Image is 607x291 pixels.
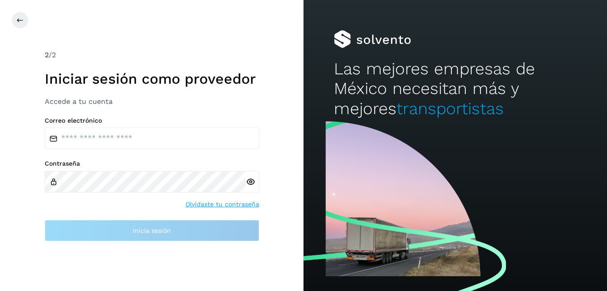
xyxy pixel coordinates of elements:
a: Olvidaste tu contraseña [185,200,259,209]
label: Contraseña [45,160,259,167]
span: Inicia sesión [133,227,171,234]
h1: Iniciar sesión como proveedor [45,70,259,87]
div: /2 [45,50,259,60]
h3: Accede a tu cuenta [45,97,259,106]
span: transportistas [396,99,504,118]
h2: Las mejores empresas de México necesitan más y mejores [334,59,577,119]
span: 2 [45,51,49,59]
label: Correo electrónico [45,117,259,124]
button: Inicia sesión [45,220,259,241]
